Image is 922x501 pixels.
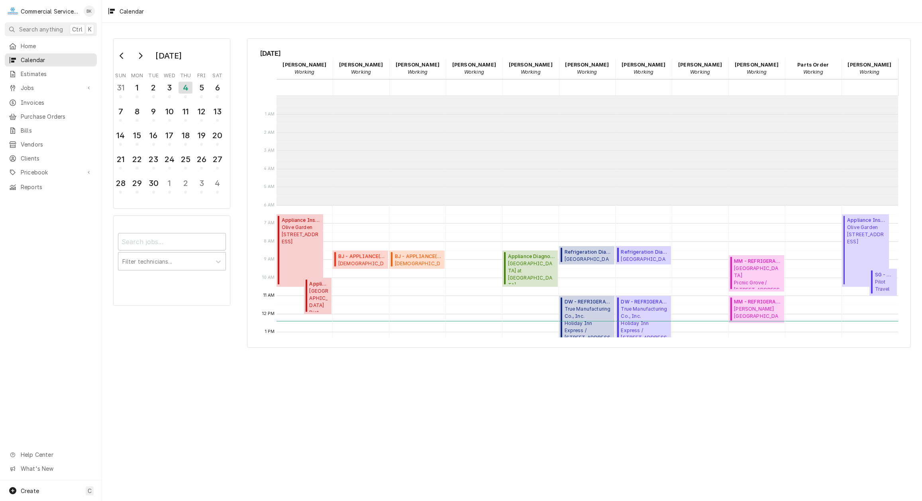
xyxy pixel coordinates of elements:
[734,305,781,321] span: [PERSON_NAME][GEOGRAPHIC_DATA] Dietary / [PERSON_NAME][GEOGRAPHIC_DATA] (Dietary), [PERSON_NAME][...
[502,250,558,287] div: [Service] Appliance Diagnostic Ivy Park at Monterey 1110 Cass St, Monterey, CA 93940 ID: JOB-9424...
[262,147,277,154] span: 3 AM
[114,129,127,141] div: 14
[847,62,891,68] strong: [PERSON_NAME]
[389,250,445,269] div: BJ - APPLIANCE(Uninvoiced)[DEMOGRAPHIC_DATA] Fil A[STREET_ADDRESS]
[261,292,277,299] span: 11 AM
[179,106,192,117] div: 11
[408,69,428,75] em: Working
[5,138,97,151] a: Vendors
[5,448,97,461] a: Go to Help Center
[621,305,668,348] span: True Manufacturing Co., Inc. Holiday Inn Express / [STREET_ADDRESS][PERSON_NAME]
[178,70,194,79] th: Thursday
[131,106,143,117] div: 8
[195,153,208,165] div: 26
[118,226,226,279] div: Calendar Filters
[747,69,767,75] em: Working
[565,249,612,256] span: Refrigeration Diagnostic ( Active )
[277,214,324,287] div: [Service] Appliance Installation Olive Garden 1580 N. Main Street, Salinas, CA 93906 ID: JOB-9423...
[21,464,92,473] span: What's New
[260,48,898,59] span: [DATE]
[565,62,609,68] strong: [PERSON_NAME]
[114,106,127,117] div: 7
[5,39,97,53] a: Home
[21,70,93,78] span: Estimates
[508,260,555,284] span: [GEOGRAPHIC_DATA] at [GEOGRAPHIC_DATA] [STREET_ADDRESS]
[728,59,785,78] div: Mark Mottau - Working
[21,98,93,107] span: Invoices
[7,6,18,17] div: C
[521,69,541,75] em: Working
[5,67,97,80] a: Estimates
[559,59,616,78] div: David Waite - Working
[211,177,224,189] div: 4
[621,298,668,305] span: DW - REFRIGERATION ( Upcoming )
[147,106,160,117] div: 9
[163,153,176,165] div: 24
[262,166,277,172] span: 4 AM
[88,487,92,495] span: C
[145,70,161,79] th: Tuesday
[277,59,333,78] div: Audie Murphy - Working
[797,62,829,68] strong: Parts Order
[338,260,386,266] span: [DEMOGRAPHIC_DATA] Fil A [STREET_ADDRESS]
[21,42,93,50] span: Home
[263,329,277,335] span: 1 PM
[508,253,555,260] span: Appliance Diagnostic ( Uninvoiced )
[729,296,784,323] div: MM - REFRIGERATION(Upcoming)[PERSON_NAME][GEOGRAPHIC_DATA]Dietary / [PERSON_NAME][GEOGRAPHIC_DATA...
[72,25,82,33] span: Ctrl
[309,288,329,312] span: [GEOGRAPHIC_DATA] Dist. [GEOGRAPHIC_DATA] / [STREET_ADDRESS]
[21,7,79,16] div: Commercial Service Co.
[577,69,597,75] em: Working
[565,256,612,262] span: [GEOGRAPHIC_DATA][PERSON_NAME] - FS [PERSON_NAME] / [STREET_ADDRESS][PERSON_NAME][PERSON_NAME]
[262,220,277,226] span: 7 AM
[5,180,97,194] a: Reports
[7,6,18,17] div: Commercial Service Co.'s Avatar
[147,153,160,165] div: 23
[5,96,97,109] a: Invoices
[21,183,93,191] span: Reports
[114,153,127,165] div: 21
[260,274,277,281] span: 10 AM
[211,129,224,141] div: 20
[464,69,484,75] em: Working
[842,214,889,287] div: Appliance Installation(Uninvoiced)Olive Garden[STREET_ADDRESS]
[875,278,895,294] span: Pilot Travel Center #237 [STREET_ADDRESS]
[114,177,127,189] div: 28
[21,140,93,149] span: Vendors
[163,106,176,117] div: 10
[114,49,130,62] button: Go to previous month
[195,106,208,117] div: 12
[21,168,81,176] span: Pricebook
[262,238,277,245] span: 8 AM
[615,59,672,78] div: Joey Gallegos - Working
[179,177,192,189] div: 2
[333,59,389,78] div: Bill Key - Working
[88,25,92,33] span: K
[263,111,277,117] span: 1 AM
[5,152,97,165] a: Clients
[502,250,558,287] div: Appliance Diagnostic(Uninvoiced)[GEOGRAPHIC_DATA] at [GEOGRAPHIC_DATA][STREET_ADDRESS]
[21,450,92,459] span: Help Center
[339,62,383,68] strong: [PERSON_NAME]
[621,256,668,262] span: [GEOGRAPHIC_DATA][PERSON_NAME] - FS [PERSON_NAME] / [STREET_ADDRESS][PERSON_NAME][PERSON_NAME]
[690,69,710,75] em: Working
[262,184,277,190] span: 5 AM
[5,53,97,67] a: Calendar
[118,233,226,250] input: Search jobs...
[131,153,143,165] div: 22
[621,249,668,256] span: Refrigeration Diagnostic ( Active )
[785,59,842,78] div: Parts Order - Working
[163,129,176,141] div: 17
[179,129,192,141] div: 18
[847,224,887,245] span: Olive Garden [STREET_ADDRESS]
[262,256,277,262] span: 9 AM
[114,82,127,94] div: 31
[616,296,671,368] div: [Service] DW - REFRIGERATION True Manufacturing Co., Inc. Holiday Inn Express / 391 Gateway Dr, H...
[129,70,145,79] th: Monday
[210,70,226,79] th: Saturday
[5,462,97,475] a: Go to What's New
[304,278,332,314] div: Appliance Diagnostic(Active)[GEOGRAPHIC_DATA] Dist.[GEOGRAPHIC_DATA] / [STREET_ADDRESS]
[179,153,192,165] div: 25
[21,126,93,135] span: Bills
[294,69,314,75] em: Working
